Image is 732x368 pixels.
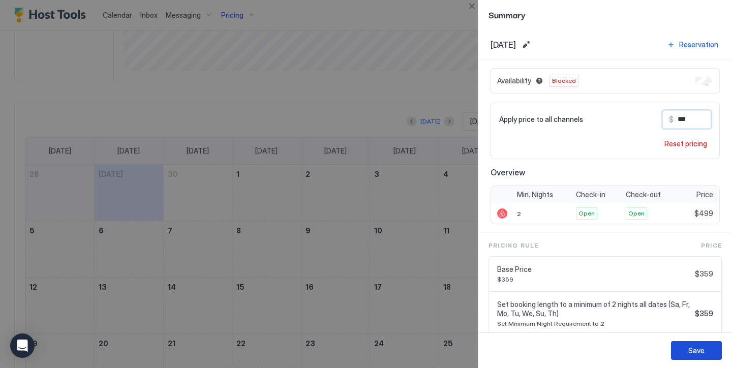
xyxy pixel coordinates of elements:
[520,39,532,51] button: Edit date range
[489,8,722,21] span: Summary
[669,115,674,124] span: $
[10,333,35,358] div: Open Intercom Messenger
[497,275,691,283] span: $359
[671,341,722,360] button: Save
[664,138,707,149] div: Reset pricing
[628,209,645,218] span: Open
[491,40,516,50] span: [DATE]
[694,209,713,218] span: $499
[491,167,720,177] span: Overview
[552,76,576,85] span: Blocked
[660,137,711,150] button: Reset pricing
[695,309,713,318] span: $359
[576,190,605,199] span: Check-in
[695,269,713,279] span: $359
[701,241,722,250] span: Price
[497,320,691,327] span: Set Minimum Night Requirement to 2
[533,75,545,87] button: Blocked dates override all pricing rules and remain unavailable until manually unblocked
[497,76,531,85] span: Availability
[497,265,691,274] span: Base Price
[489,241,538,250] span: Pricing Rule
[688,345,705,356] div: Save
[517,190,553,199] span: Min. Nights
[578,209,595,218] span: Open
[497,300,691,318] span: Set booking length to a minimum of 2 nights all dates (Sa, Fr, Mo, Tu, We, Su, Th)
[679,39,718,50] div: Reservation
[517,210,521,218] span: 2
[499,115,583,124] span: Apply price to all channels
[626,190,661,199] span: Check-out
[696,190,713,199] span: Price
[665,38,720,51] button: Reservation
